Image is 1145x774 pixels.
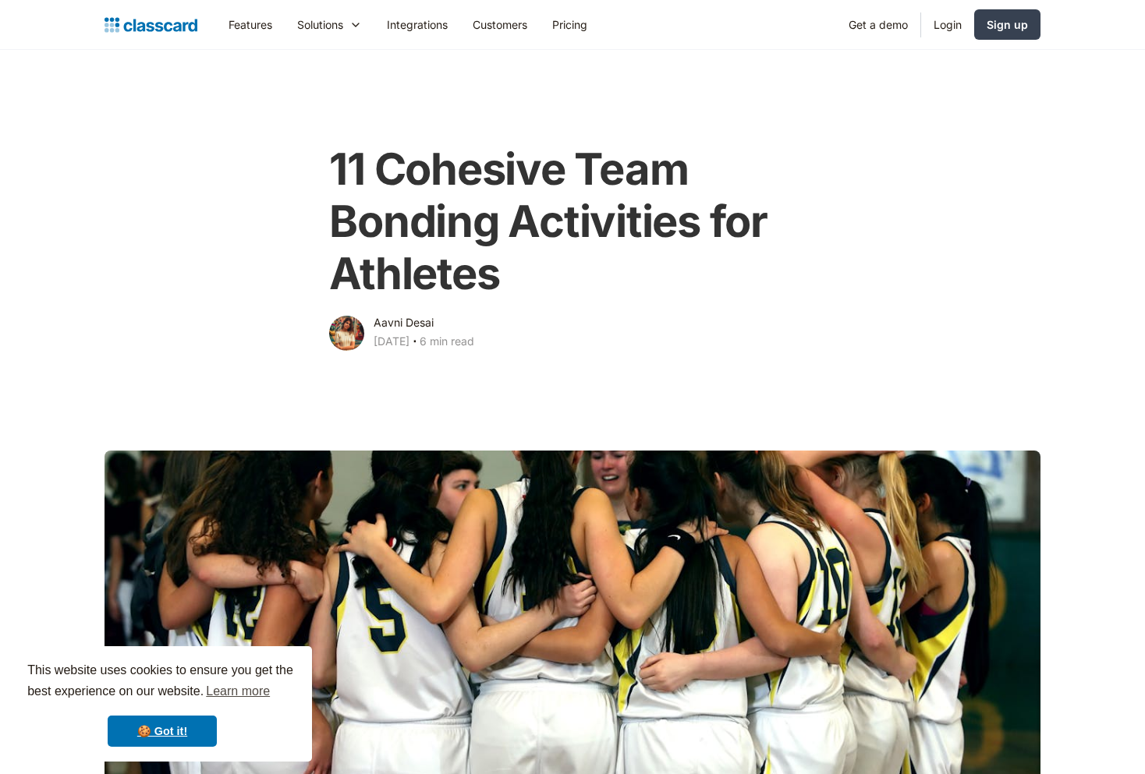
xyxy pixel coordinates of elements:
[974,9,1040,40] a: Sign up
[460,7,540,42] a: Customers
[216,7,285,42] a: Features
[420,332,474,351] div: 6 min read
[540,7,600,42] a: Pricing
[108,716,217,747] a: dismiss cookie message
[374,7,460,42] a: Integrations
[987,16,1028,33] div: Sign up
[297,16,343,33] div: Solutions
[836,7,920,42] a: Get a demo
[204,680,272,703] a: learn more about cookies
[374,332,409,351] div: [DATE]
[329,143,815,301] h1: 11 Cohesive Team Bonding Activities for Athletes
[27,661,297,703] span: This website uses cookies to ensure you get the best experience on our website.
[12,646,312,762] div: cookieconsent
[409,332,420,354] div: ‧
[921,7,974,42] a: Login
[285,7,374,42] div: Solutions
[105,14,197,36] a: home
[374,313,434,332] div: Aavni Desai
